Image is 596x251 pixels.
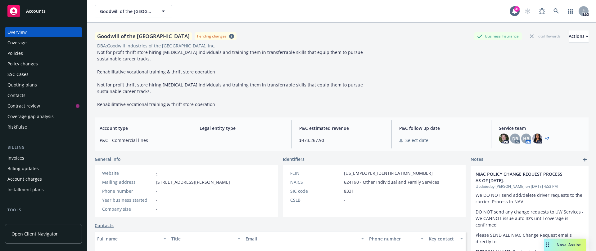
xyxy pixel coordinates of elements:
div: Pending changes [197,33,227,39]
a: - [156,170,157,176]
span: Not for profit thrift store hiring [MEDICAL_DATA] individuals and training them in transferrable ... [97,49,364,107]
div: Overview [7,27,27,37]
span: HB [523,135,529,142]
a: Start snowing [521,5,534,17]
a: add [581,156,589,163]
a: Coverage [5,38,82,48]
span: P&C - Commercial lines [100,137,184,143]
span: Identifiers [283,156,305,162]
a: Switch app [564,5,577,17]
button: Phone number [367,231,426,246]
span: Goodwill of the [GEOGRAPHIC_DATA] [100,8,154,15]
span: Notes [471,156,483,163]
button: Email [243,231,367,246]
span: NIAC POLICY CHANGE REQUEST PROCESS AS OF [DATE]. [476,171,567,184]
div: Account charges [7,174,42,184]
div: Invoices [7,153,24,163]
div: Mailing address [102,179,153,185]
div: Phone number [102,188,153,194]
div: Email [246,236,357,242]
button: Title [169,231,243,246]
span: DB [512,135,518,142]
a: Policies [5,48,82,58]
div: Full name [97,236,160,242]
span: [STREET_ADDRESS][PERSON_NAME] [156,179,230,185]
a: Quoting plans [5,80,82,90]
span: - [344,197,345,203]
button: Goodwill of the [GEOGRAPHIC_DATA] [95,5,172,17]
div: Key contact [429,236,456,242]
img: photo [532,134,542,143]
div: Year business started [102,197,153,203]
div: Contract review [7,101,40,111]
div: DBA: Goodwill Industries of the [GEOGRAPHIC_DATA], Inc. [97,42,215,49]
a: Billing updates [5,164,82,174]
div: Total Rewards [527,32,564,40]
div: Actions [569,30,589,42]
span: Accounts [26,9,46,14]
div: Drag to move [544,239,552,251]
span: - [156,188,157,194]
a: Search [550,5,562,17]
p: Please SEND ALL NIAC Change Request emails directly to: [476,232,584,245]
span: - [156,197,157,203]
div: Billing updates [7,164,39,174]
a: Account charges [5,174,82,184]
div: Installment plans [7,185,44,195]
div: SSC Cases [7,69,29,79]
span: Service team [499,125,584,131]
div: NAICS [290,179,341,185]
span: - [200,137,284,143]
div: CSLB [290,197,341,203]
a: Contract review [5,101,82,111]
span: Pending changes [195,32,237,40]
span: [US_EMPLOYER_IDENTIFICATION_NUMBER] [344,170,433,176]
img: photo [499,134,509,143]
div: Contacts [7,90,25,100]
div: 31 [514,6,520,12]
span: Legal entity type [200,125,284,131]
a: Manage files [5,216,82,226]
a: Contacts [5,90,82,100]
div: Coverage [7,38,27,48]
div: Company size [102,206,153,212]
span: Nova Assist [557,242,581,247]
span: $473,267.90 [299,137,384,143]
div: Website [102,170,153,176]
a: Accounts [5,2,82,20]
a: Installment plans [5,185,82,195]
a: Invoices [5,153,82,163]
div: Quoting plans [7,80,37,90]
div: Manage files [7,216,34,226]
div: Business Insurance [474,32,522,40]
a: Overview [5,27,82,37]
div: SIC code [290,188,341,194]
button: Actions [569,30,589,42]
div: FEIN [290,170,341,176]
span: Open Client Navigator [11,231,58,237]
div: Coverage gap analysis [7,112,54,121]
p: DO NOT send any change requests to UW Services - We CANNOT issue auto ID's until coverage is conf... [476,209,584,228]
div: Policy changes [7,59,38,69]
div: Billing [5,144,82,151]
div: Title [171,236,234,242]
span: General info [95,156,121,162]
a: Coverage gap analysis [5,112,82,121]
span: Updated by [PERSON_NAME] on [DATE] 4:53 PM [476,184,584,189]
span: P&C follow up date [399,125,484,131]
a: Report a Bug [536,5,548,17]
div: Tools [5,207,82,213]
p: We DO NOT send add/delete driver requests to the carrier. Process In NAV. [476,192,584,205]
button: Key contact [426,231,466,246]
a: +7 [545,137,549,140]
span: Select date [405,137,428,143]
a: RiskPulse [5,122,82,132]
a: Contacts [95,222,114,229]
a: Policy changes [5,59,82,69]
span: P&C estimated revenue [299,125,384,131]
span: 8331 [344,188,354,194]
span: - [156,206,157,212]
button: Full name [95,231,169,246]
div: RiskPulse [7,122,27,132]
button: Nova Assist [544,239,586,251]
